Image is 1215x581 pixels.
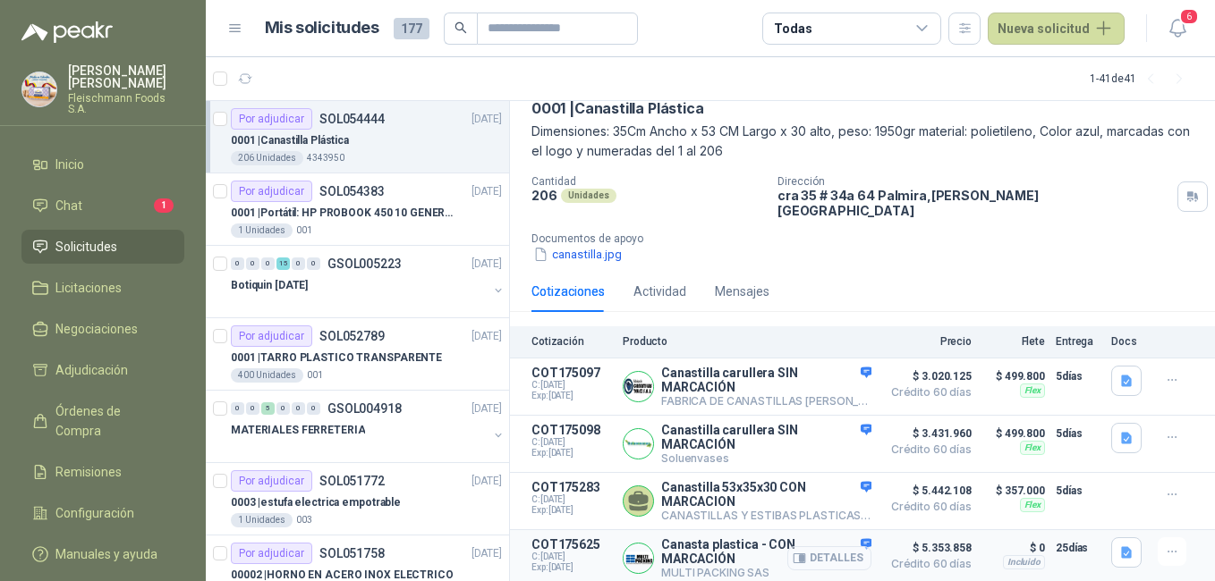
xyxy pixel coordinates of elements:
[231,513,293,527] div: 1 Unidades
[296,223,312,238] p: 001
[624,372,653,401] img: Company Logo
[1056,366,1100,387] p: 5 días
[531,245,624,264] button: canastilla.jpg
[633,282,686,301] div: Actividad
[531,494,612,505] span: C: [DATE]
[882,335,972,348] p: Precio
[777,188,1170,218] p: cra 35 # 34a 64 Palmira , [PERSON_NAME][GEOGRAPHIC_DATA]
[246,257,259,270] div: 0
[327,257,402,270] p: GSOL005223
[154,198,174,213] span: 1
[265,15,379,41] h1: Mis solicitudes
[394,18,429,39] span: 177
[55,462,122,482] span: Remisiones
[531,480,612,494] p: COT175283
[261,257,275,270] div: 0
[882,559,972,569] span: Crédito 60 días
[661,566,871,579] p: MULTI PACKING SAS
[231,543,312,564] div: Por adjudicar
[21,147,184,181] a: Inicio
[531,335,612,348] p: Cotización
[531,552,612,562] span: C: [DATE]
[55,196,82,215] span: Chat
[1056,537,1100,559] p: 25 días
[55,319,138,339] span: Negociaciones
[231,368,303,383] div: 400 Unidades
[1020,498,1045,512] div: Flex
[231,257,244,270] div: 0
[206,173,509,246] a: Por adjudicarSOL054383[DATE] 0001 |Portátil: HP PROBOOK 450 10 GENERACIÓN PROCESADOR INTEL CORE i...
[21,21,113,43] img: Logo peakr
[21,353,184,387] a: Adjudicación
[21,496,184,530] a: Configuración
[21,230,184,264] a: Solicitudes
[319,113,385,125] p: SOL054444
[531,391,612,401] span: Exp: [DATE]
[661,423,871,451] p: Canastilla carullera SIN MARCACIÓN
[307,257,320,270] div: 0
[624,543,653,573] img: Company Logo
[777,175,1170,188] p: Dirección
[531,99,704,118] p: 0001 | Canastilla Plástica
[531,122,1194,161] p: Dimensiones: 35Cm Ancho x 53 CM Largo x 30 alto, peso: 1950gr material: polietileno, Color azul, ...
[68,93,184,114] p: Fleischmann Foods S.A.
[231,132,349,149] p: 0001 | Canastilla Plástica
[624,429,653,459] img: Company Logo
[319,330,385,342] p: SOL052789
[661,394,871,408] p: FABRICA DE CANASTILLAS [PERSON_NAME]
[68,64,184,89] p: [PERSON_NAME] [PERSON_NAME]
[661,451,871,465] p: Soluenvases
[455,21,467,34] span: search
[472,111,502,128] p: [DATE]
[623,335,871,348] p: Producto
[231,223,293,238] div: 1 Unidades
[55,278,122,298] span: Licitaciones
[988,13,1125,45] button: Nueva solicitud
[472,328,502,345] p: [DATE]
[472,545,502,562] p: [DATE]
[531,232,1208,245] p: Documentos de apoyo
[661,509,871,522] p: CANASTILLAS Y ESTIBAS PLASTICAS PEREIRA SAS
[307,151,344,165] p: 4343950
[882,423,972,444] span: $ 3.431.960
[327,402,402,415] p: GSOL004918
[55,360,128,380] span: Adjudicación
[21,312,184,346] a: Negociaciones
[1056,423,1100,444] p: 5 días
[21,189,184,223] a: Chat1
[882,366,972,387] span: $ 3.020.125
[661,537,871,566] p: Canasta plastica - CON MARCACIÓN
[774,19,811,38] div: Todas
[206,463,509,535] a: Por adjudicarSOL051772[DATE] 0003 |estufa electrica empotrable1 Unidades003
[231,470,312,492] div: Por adjudicar
[231,402,244,415] div: 0
[307,368,323,383] p: 001
[531,437,612,448] span: C: [DATE]
[276,402,290,415] div: 0
[982,366,1045,387] p: $ 499.800
[231,494,401,511] p: 0003 | estufa electrica empotrable
[531,282,605,301] div: Cotizaciones
[231,325,312,347] div: Por adjudicar
[531,505,612,516] span: Exp: [DATE]
[882,537,972,559] span: $ 5.353.858
[982,537,1045,559] p: $ 0
[472,183,502,200] p: [DATE]
[231,151,303,165] div: 206 Unidades
[531,380,612,391] span: C: [DATE]
[21,537,184,571] a: Manuales y ayuda
[307,402,320,415] div: 0
[882,480,972,501] span: $ 5.442.108
[531,366,612,380] p: COT175097
[531,562,612,573] span: Exp: [DATE]
[319,475,385,487] p: SOL051772
[319,547,385,560] p: SOL051758
[472,256,502,273] p: [DATE]
[55,544,157,564] span: Manuales y ayuda
[231,398,506,455] a: 0 0 5 0 0 0 GSOL004918[DATE] MATERIALES FERRETERIA
[55,503,134,523] span: Configuración
[206,318,509,391] a: Por adjudicarSOL052789[DATE] 0001 |TARRO PLASTICO TRANSPARENTE400 Unidades001
[472,473,502,490] p: [DATE]
[1056,480,1100,501] p: 5 días
[231,253,506,310] a: 0 0 0 15 0 0 GSOL005223[DATE] Botiquin [DATE]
